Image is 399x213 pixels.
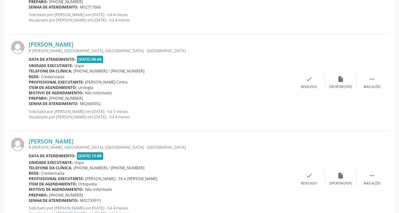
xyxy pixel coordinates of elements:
[85,90,112,96] span: Não informado
[29,198,79,203] b: Senha de atendimento:
[301,85,317,89] div: Resolvido
[78,181,97,187] span: Ortopedia
[29,68,72,74] b: Telefone da clínica:
[29,165,72,171] b: Telefone da clínica:
[364,85,381,89] div: Mais ações
[306,172,313,179] i: check
[329,181,352,186] div: Exportar (PDF)
[329,85,352,89] div: Exportar (PDF)
[49,96,83,101] span: [PHONE_NUMBER]
[78,85,93,90] span: Urologia
[29,109,293,120] p: Solicitado por [PERSON_NAME] em [DATE] - há 5 meses Atualizado por [PERSON_NAME] em [DATE] - há 4...
[80,4,101,10] span: M02717660
[41,74,64,79] span: Credenciada
[85,176,157,181] span: [PERSON_NAME] - Pe e [PERSON_NAME]
[29,79,84,85] b: Profissional executante:
[11,138,24,151] img: img
[29,74,40,79] b: Rede:
[85,79,127,85] span: [PERSON_NAME] Cintra
[364,181,381,186] div: Mais ações
[73,68,144,74] span: [PHONE_NUMBER] / [PHONE_NUMBER]
[369,172,376,179] i: 
[29,101,79,106] b: Senha de atendimento:
[29,57,76,62] b: Data de atendimento:
[80,198,101,203] span: M02733915
[29,160,73,165] b: Unidade executante:
[29,145,293,150] div: R [PERSON_NAME], [GEOGRAPHIC_DATA], [GEOGRAPHIC_DATA] - [GEOGRAPHIC_DATA]
[29,187,84,192] b: Motivo de agendamento:
[301,181,317,186] div: Resolvido
[29,192,48,198] b: Preparo:
[29,96,48,101] b: Preparo:
[85,187,112,192] span: Não informado
[29,90,84,96] b: Motivo de agendamento:
[337,76,344,83] i: insert_drive_file
[29,41,73,48] a: [PERSON_NAME]
[41,171,64,176] span: Credenciada
[73,165,144,171] span: [PHONE_NUMBER] / [PHONE_NUMBER]
[74,63,84,68] span: Uspe
[29,63,73,68] b: Unidade executante:
[80,101,101,106] span: M02660052
[29,171,40,176] b: Rede:
[337,172,344,179] i: insert_drive_file
[369,76,376,83] i: 
[29,181,77,187] b: Item de agendamento:
[74,160,84,165] span: Uspe
[11,41,24,54] img: img
[29,85,77,90] b: Item de agendamento:
[29,176,84,181] b: Profissional executante:
[29,12,293,23] p: Solicitado por [PERSON_NAME] em [DATE] - há 4 meses Atualizado por [PERSON_NAME] em [DATE] - há 4...
[29,4,79,10] b: Senha de atendimento:
[77,152,103,160] span: [DATE] 13:00
[29,48,293,53] div: R [PERSON_NAME], [GEOGRAPHIC_DATA], [GEOGRAPHIC_DATA] - [GEOGRAPHIC_DATA]
[29,138,73,145] a: [PERSON_NAME]
[77,56,103,63] span: [DATE] 09:00
[29,153,76,159] b: Data de atendimento:
[49,192,83,198] span: [PHONE_NUMBER]
[306,76,313,83] i: check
